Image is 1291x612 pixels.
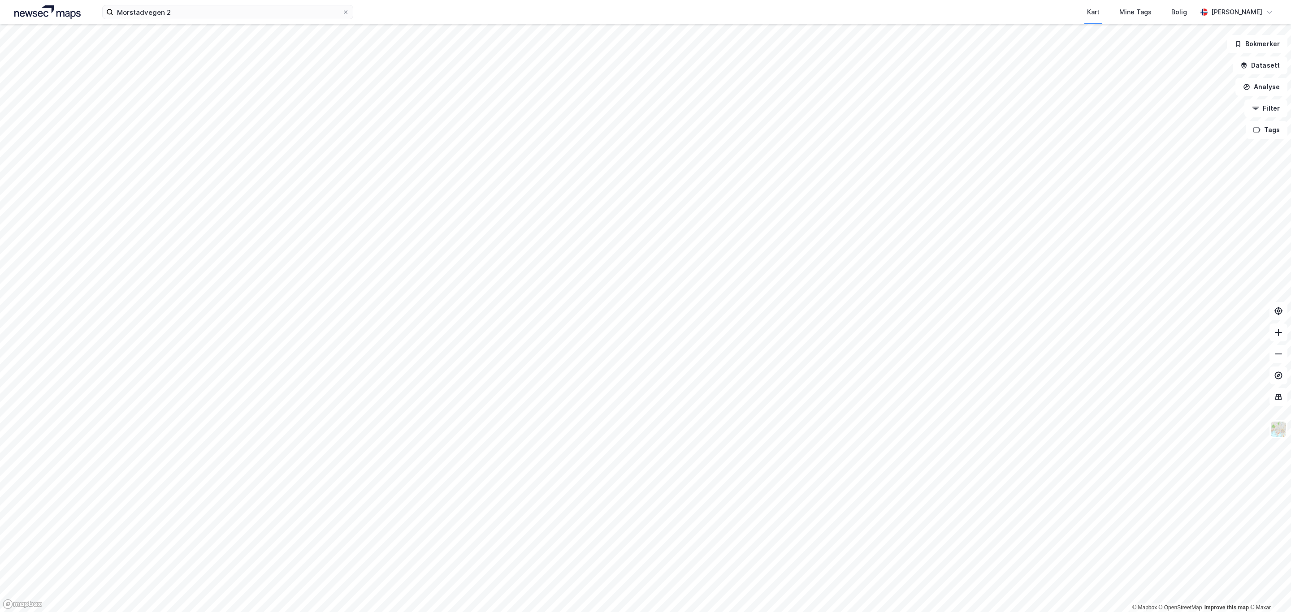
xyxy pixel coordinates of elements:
[1171,7,1187,17] div: Bolig
[1227,35,1287,53] button: Bokmerker
[1204,604,1249,611] a: Improve this map
[1235,78,1287,96] button: Analyse
[1246,569,1291,612] iframe: Chat Widget
[14,5,81,19] img: logo.a4113a55bc3d86da70a041830d287a7e.svg
[1159,604,1202,611] a: OpenStreetMap
[1246,121,1287,139] button: Tags
[1119,7,1152,17] div: Mine Tags
[1211,7,1262,17] div: [PERSON_NAME]
[1244,99,1287,117] button: Filter
[1233,56,1287,74] button: Datasett
[1132,604,1157,611] a: Mapbox
[3,599,42,609] a: Mapbox homepage
[113,5,342,19] input: Søk på adresse, matrikkel, gårdeiere, leietakere eller personer
[1270,421,1287,438] img: Z
[1087,7,1100,17] div: Kart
